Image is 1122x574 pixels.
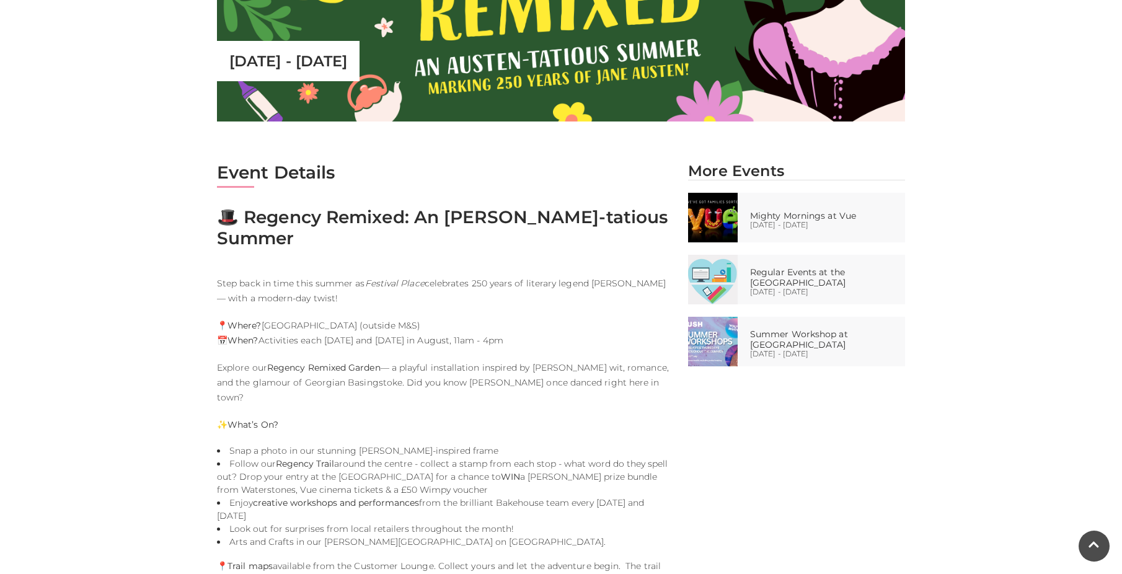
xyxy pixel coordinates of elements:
p: Step back in time this summer as celebrates 250 years of literary legend [PERSON_NAME] — with a m... [217,276,669,306]
h2: 🎩 Regency Remixed: An [PERSON_NAME]-tatious Summer [217,206,669,249]
strong: Regency Remixed Garden [267,362,381,373]
p: [DATE] - [DATE] [750,221,868,229]
a: Regular Events at the [GEOGRAPHIC_DATA] [DATE] - [DATE] [679,255,914,304]
p: [DATE] - [DATE] [229,52,347,70]
li: Look out for surprises from local retailers throughout the month! [217,523,669,536]
strong: WIN [501,471,520,482]
p: 📍 [GEOGRAPHIC_DATA] (outside M&S) 📅 Activities each [DATE] and [DATE] in August, 11am - 4pm [217,318,669,348]
li: Enjoy from the brilliant Bakehouse team every [DATE] and [DATE] [217,497,669,523]
p: [DATE] - [DATE] [750,350,902,358]
h2: Event Details [217,162,669,183]
em: Festival Place [365,278,425,289]
a: Mighty Mornings at Vue [DATE] - [DATE] [679,193,914,242]
strong: What’s On? [227,419,278,430]
p: Explore our — a playful installation inspired by [PERSON_NAME] wit, romance, and the glamour of G... [217,360,669,405]
p: Regular Events at the [GEOGRAPHIC_DATA] [750,267,902,288]
li: Snap a photo in our stunning [PERSON_NAME]-inspired frame [217,444,669,457]
a: Summer Workshop at [GEOGRAPHIC_DATA] [DATE] - [DATE] [679,317,914,366]
strong: creative workshops and performances [253,497,419,508]
strong: When? [227,335,258,346]
li: Arts and Crafts in our [PERSON_NAME][GEOGRAPHIC_DATA] on [GEOGRAPHIC_DATA]. [217,536,669,549]
strong: Where? [227,320,261,331]
p: [DATE] - [DATE] [750,288,902,296]
p: Mighty Mornings at Vue [750,211,868,221]
strong: Regency Trail [276,458,334,469]
li: Follow our around the centre - collect a stamp from each stop - what word do they spell out? Drop... [217,457,669,497]
p: Summer Workshop at [GEOGRAPHIC_DATA] [750,329,902,350]
h2: More Events [688,162,905,180]
strong: Trail maps [227,560,273,572]
p: ✨ [217,417,669,432]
